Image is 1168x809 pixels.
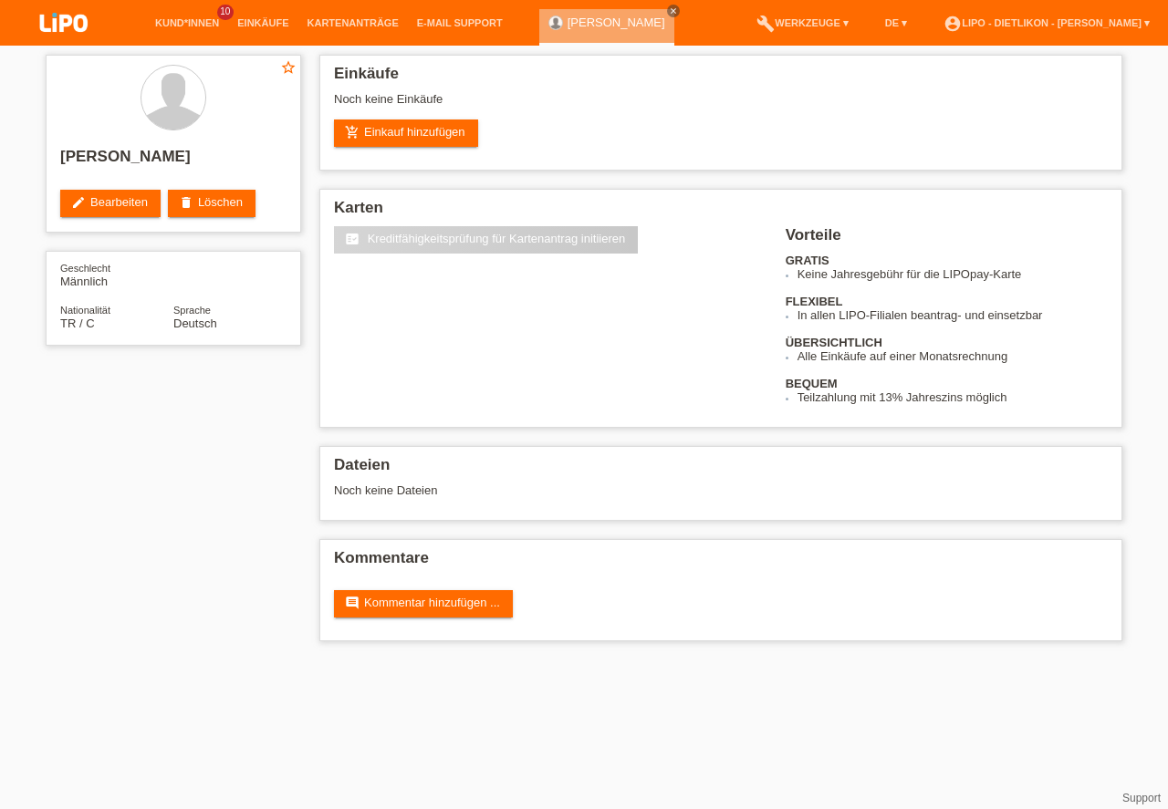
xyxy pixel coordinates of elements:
h2: Vorteile [786,226,1108,254]
span: Geschlecht [60,263,110,274]
i: add_shopping_cart [345,125,360,140]
i: star_border [280,59,297,76]
div: Männlich [60,261,173,288]
a: [PERSON_NAME] [568,16,665,29]
div: Noch keine Einkäufe [334,92,1108,119]
span: Kreditfähigkeitsprüfung für Kartenantrag initiieren [368,232,626,245]
h2: Karten [334,199,1108,226]
span: 10 [217,5,234,20]
i: close [669,6,678,16]
a: Support [1122,792,1161,804]
a: DE ▾ [876,17,916,28]
a: add_shopping_cartEinkauf hinzufügen [334,119,478,147]
i: fact_check [345,232,360,246]
a: LIPO pay [18,37,109,51]
b: ÜBERSICHTLICH [786,336,882,349]
a: E-Mail Support [408,17,512,28]
a: deleteLöschen [168,190,255,217]
b: GRATIS [786,254,829,267]
i: build [756,15,775,33]
h2: Einkäufe [334,65,1108,92]
span: Deutsch [173,316,217,330]
li: Teilzahlung mit 13% Jahreszins möglich [798,390,1108,404]
a: star_border [280,59,297,78]
i: comment [345,596,360,610]
h2: [PERSON_NAME] [60,148,287,175]
li: Alle Einkäufe auf einer Monatsrechnung [798,349,1108,363]
h2: Kommentare [334,549,1108,576]
div: Noch keine Dateien [334,483,892,497]
span: Türkei / C / 14.11.1994 [60,316,95,330]
a: editBearbeiten [60,190,161,217]
a: Einkäufe [228,17,297,28]
a: buildWerkzeuge ▾ [747,17,858,28]
i: account_circle [944,15,962,33]
span: Nationalität [60,305,110,316]
a: Kund*innen [146,17,228,28]
b: FLEXIBEL [786,295,843,308]
a: Kartenanträge [298,17,408,28]
i: delete [179,195,193,210]
i: edit [71,195,86,210]
a: account_circleLIPO - Dietlikon - [PERSON_NAME] ▾ [934,17,1159,28]
span: Sprache [173,305,211,316]
li: Keine Jahresgebühr für die LIPOpay-Karte [798,267,1108,281]
b: BEQUEM [786,377,838,390]
h2: Dateien [334,456,1108,483]
a: close [667,5,680,17]
a: fact_check Kreditfähigkeitsprüfung für Kartenantrag initiieren [334,226,638,254]
a: commentKommentar hinzufügen ... [334,590,513,617]
li: In allen LIPO-Filialen beantrag- und einsetzbar [798,308,1108,322]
